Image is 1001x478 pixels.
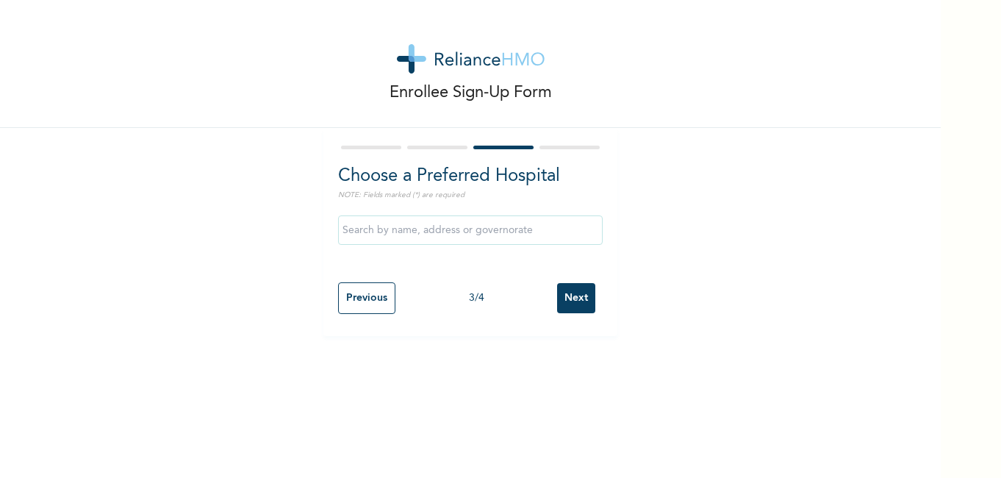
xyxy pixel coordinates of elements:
[338,215,603,245] input: Search by name, address or governorate
[390,81,552,105] p: Enrollee Sign-Up Form
[395,290,557,306] div: 3 / 4
[338,190,603,201] p: NOTE: Fields marked (*) are required
[338,282,395,314] input: Previous
[397,44,545,74] img: logo
[338,163,603,190] h2: Choose a Preferred Hospital
[557,283,595,313] input: Next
